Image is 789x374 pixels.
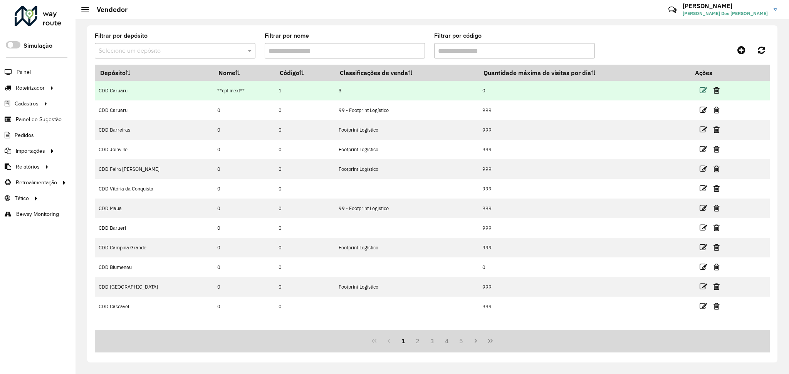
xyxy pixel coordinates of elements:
[713,105,720,115] a: Excluir
[95,179,213,199] td: CDD Vitória da Conquista
[213,65,275,81] th: Nome
[478,297,690,316] td: 999
[700,105,707,115] a: Editar
[700,183,707,194] a: Editar
[713,281,720,292] a: Excluir
[478,218,690,238] td: 999
[700,222,707,233] a: Editar
[713,242,720,252] a: Excluir
[274,120,334,140] td: 0
[334,199,478,218] td: 99 - Footprint Logistico
[683,2,768,10] h3: [PERSON_NAME]
[213,218,275,238] td: 0
[478,277,690,297] td: 999
[274,218,334,238] td: 0
[213,159,275,179] td: 0
[274,199,334,218] td: 0
[478,199,690,218] td: 999
[478,120,690,140] td: 999
[713,262,720,272] a: Excluir
[95,81,213,100] td: CDD Caruaru
[95,140,213,159] td: CDD Joinville
[334,65,478,81] th: Classificações de venda
[95,238,213,257] td: CDD Campina Grande
[16,147,45,155] span: Importações
[334,238,478,257] td: Footprint Logístico
[274,100,334,120] td: 0
[274,277,334,297] td: 0
[274,257,334,277] td: 0
[700,144,707,154] a: Editar
[334,159,478,179] td: Footprint Logístico
[213,257,275,277] td: 0
[713,85,720,95] a: Excluir
[440,334,454,348] button: 4
[690,65,736,81] th: Ações
[713,301,720,311] a: Excluir
[700,124,707,135] a: Editar
[478,179,690,199] td: 999
[478,257,690,277] td: 0
[274,238,334,257] td: 0
[483,334,498,348] button: Last Page
[213,277,275,297] td: 0
[213,238,275,257] td: 0
[95,257,213,277] td: CDD Blumenau
[16,84,45,92] span: Roteirizador
[434,31,482,40] label: Filtrar por código
[95,159,213,179] td: CDD Feira [PERSON_NAME]
[17,68,31,76] span: Painel
[213,140,275,159] td: 0
[410,334,425,348] button: 2
[700,281,707,292] a: Editar
[700,301,707,311] a: Editar
[396,334,411,348] button: 1
[478,81,690,100] td: 0
[95,65,213,81] th: Depósito
[274,81,334,100] td: 1
[700,164,707,174] a: Editar
[468,334,483,348] button: Next Page
[15,100,39,108] span: Cadastros
[700,262,707,272] a: Editar
[700,242,707,252] a: Editar
[700,85,707,95] a: Editar
[274,140,334,159] td: 0
[274,179,334,199] td: 0
[213,199,275,218] td: 0
[95,218,213,238] td: CDD Barueri
[265,31,309,40] label: Filtrar por nome
[213,100,275,120] td: 0
[95,297,213,316] td: CDD Cascavel
[334,140,478,159] td: Footprint Logístico
[15,194,29,202] span: Tático
[274,65,334,81] th: Código
[478,140,690,159] td: 999
[274,297,334,316] td: 0
[334,81,478,100] td: 3
[24,41,52,50] label: Simulação
[334,277,478,297] td: Footprint Logístico
[478,65,690,81] th: Quantidade máxima de visitas por dia
[274,159,334,179] td: 0
[425,334,440,348] button: 3
[16,179,57,187] span: Retroalimentação
[95,31,148,40] label: Filtrar por depósito
[213,179,275,199] td: 0
[16,115,62,124] span: Painel de Sugestão
[478,238,690,257] td: 999
[16,210,59,218] span: Beway Monitoring
[213,297,275,316] td: 0
[683,10,768,17] span: [PERSON_NAME] Dos [PERSON_NAME]
[700,203,707,213] a: Editar
[713,203,720,213] a: Excluir
[713,144,720,154] a: Excluir
[95,199,213,218] td: CDD Maua
[95,100,213,120] td: CDD Caruaru
[713,183,720,194] a: Excluir
[334,100,478,120] td: 99 - Footprint Logístico
[664,2,681,18] a: Contato Rápido
[478,100,690,120] td: 999
[15,131,34,139] span: Pedidos
[95,277,213,297] td: CDD [GEOGRAPHIC_DATA]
